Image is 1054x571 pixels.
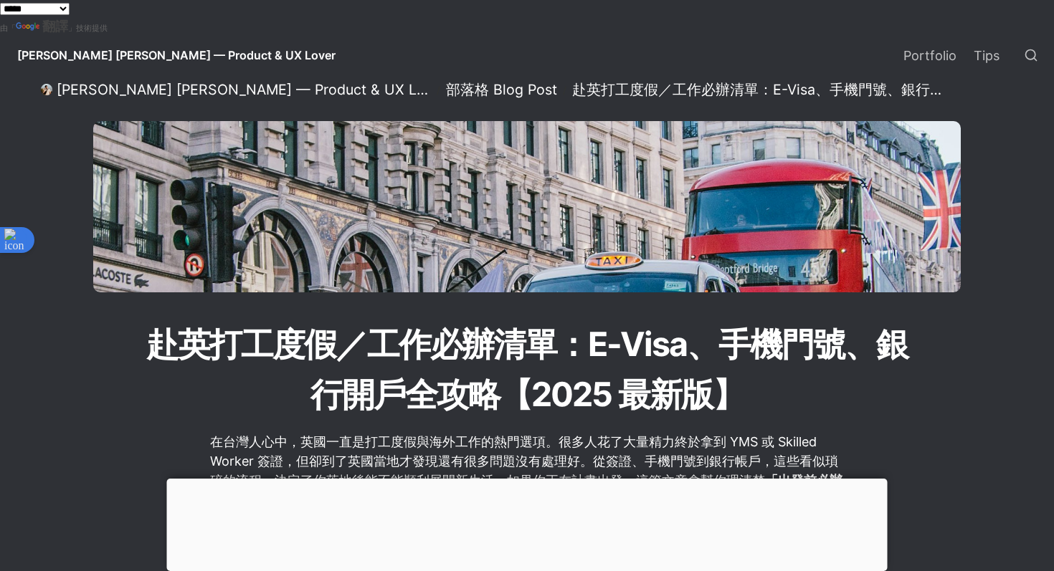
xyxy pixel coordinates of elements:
span: / [563,84,566,96]
a: 翻譯 [16,19,68,34]
span: [PERSON_NAME] [PERSON_NAME] — Product & UX Lover [17,48,336,62]
h1: 赴英打工度假／工作必辦清單：E-Visa、手機門號、銀行開戶全攻略【2025 最新版】 [140,318,914,421]
span: / [437,84,440,96]
div: [PERSON_NAME] [PERSON_NAME] — Product & UX Lover [57,81,431,99]
a: Tips [965,35,1008,75]
img: 赴英打工度假／工作必辦清單：E-Visa、手機門號、銀行開戶全攻略【2025 最新版】 [93,121,961,292]
div: 部落格 Blog Post [446,81,557,99]
p: 在台灣人心中，英國一直是打工度假與海外工作的熱門選項。很多人花了大量精力終於拿到 YMS 或 Skilled Worker 簽證，但卻到了英國當地才發現還有很多問題沒有處理好。從簽證、手機門號到... [209,430,845,512]
a: [PERSON_NAME] [PERSON_NAME] — Product & UX Lover [37,81,435,98]
div: 赴英打工度假／工作必辦清單：E-Visa、手機門號、銀行開戶全攻略【2025 最新版】 [572,81,946,99]
a: 部落格 Blog Post [442,81,561,98]
iframe: Advertisement [167,479,888,567]
img: Google 翻譯 [16,22,42,32]
img: Daniel Lee — Product & UX Lover [41,84,52,95]
a: Portfolio [895,35,965,75]
a: [PERSON_NAME] [PERSON_NAME] — Product & UX Lover [6,35,347,75]
a: 赴英打工度假／工作必辦清單：E-Visa、手機門號、銀行開戶全攻略【2025 最新版】 [568,81,951,98]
